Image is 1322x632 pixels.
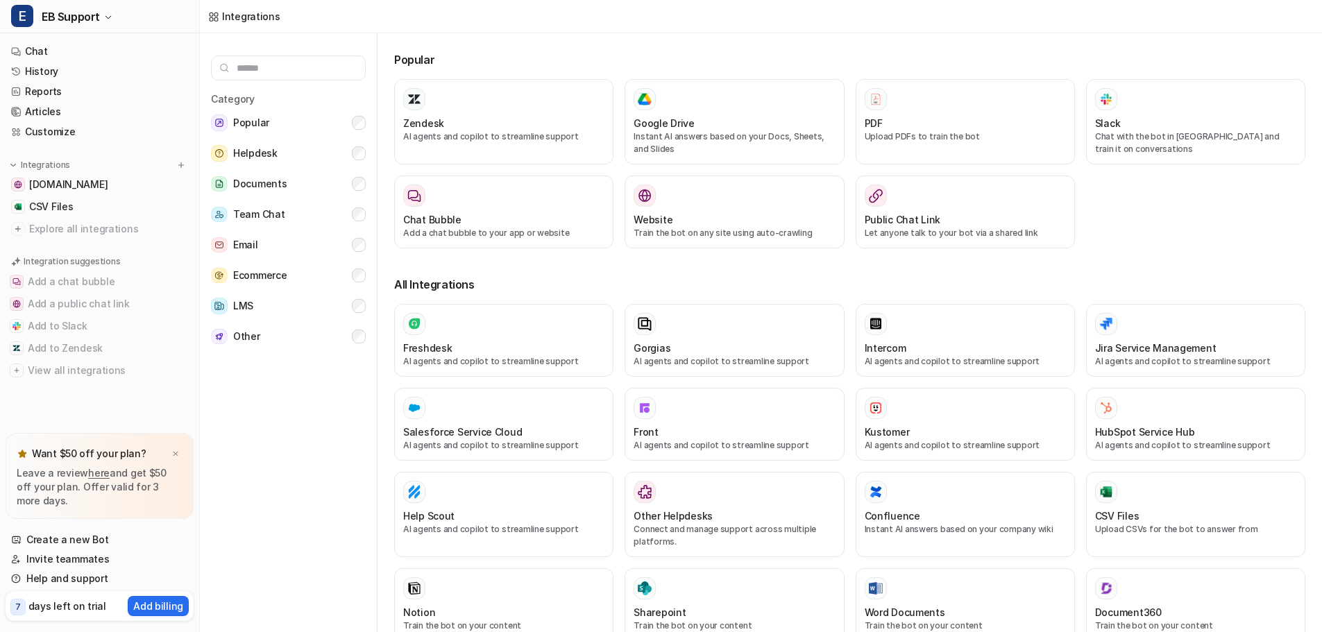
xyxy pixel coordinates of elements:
[403,509,455,523] h3: Help Scout
[403,212,461,227] h3: Chat Bubble
[403,341,452,355] h3: Freshdesk
[1086,79,1305,164] button: SlackSlackChat with the bot in [GEOGRAPHIC_DATA] and train it on conversations
[856,388,1075,461] button: KustomerKustomerAI agents and copilot to streamline support
[233,267,287,284] span: Ecommerce
[403,620,604,632] p: Train the bot on your content
[856,304,1075,377] button: IntercomAI agents and copilot to streamline support
[403,425,522,439] h3: Salesforce Service Cloud
[634,341,670,355] h3: Gorgias
[6,569,194,588] a: Help and support
[21,160,70,171] p: Integrations
[211,262,366,289] button: EcommerceEcommerce
[1095,116,1121,130] h3: Slack
[12,366,21,375] img: View all integrations
[869,485,883,499] img: Confluence
[1095,620,1296,632] p: Train the bot on your content
[29,218,188,240] span: Explore all integrations
[24,255,120,268] p: Integration suggestions
[211,176,228,192] img: Documents
[6,175,194,194] a: www.edenbrothers.com[DOMAIN_NAME]
[1095,355,1296,368] p: AI agents and copilot to streamline support
[6,359,194,382] button: View all integrationsView all integrations
[865,355,1066,368] p: AI agents and copilot to streamline support
[171,450,180,459] img: x
[17,466,183,508] p: Leave a review and get $50 off your plan. Offer valid for 3 more days.
[211,323,366,350] button: OtherOther
[6,197,194,216] a: CSV FilesCSV Files
[211,298,228,314] img: LMS
[211,207,228,223] img: Team Chat
[625,472,844,557] button: Other HelpdesksOther HelpdesksConnect and manage support across multiple platforms.
[176,160,186,170] img: menu_add.svg
[394,304,613,377] button: FreshdeskAI agents and copilot to streamline support
[211,292,366,320] button: LMSLMS
[634,620,835,632] p: Train the bot on your content
[6,62,194,81] a: History
[403,116,444,130] h3: Zendesk
[6,42,194,61] a: Chat
[28,599,106,613] p: days left on trial
[865,341,906,355] h3: Intercom
[625,304,844,377] button: GorgiasAI agents and copilot to streamline support
[6,122,194,142] a: Customize
[11,222,25,236] img: explore all integrations
[634,605,686,620] h3: Sharepoint
[865,605,945,620] h3: Word Documents
[11,5,33,27] span: E
[634,523,835,548] p: Connect and manage support across multiple platforms.
[211,114,228,131] img: Popular
[865,523,1066,536] p: Instant AI answers based on your company wiki
[233,237,258,253] span: Email
[856,176,1075,248] button: Public Chat LinkLet anyone talk to your bot via a shared link
[211,329,228,345] img: Other
[6,293,194,315] button: Add a public chat linkAdd a public chat link
[625,79,844,164] button: Google DriveGoogle DriveInstant AI answers based on your Docs, Sheets, and Slides
[233,206,285,223] span: Team Chat
[6,337,194,359] button: Add to ZendeskAdd to Zendesk
[869,92,883,105] img: PDF
[403,355,604,368] p: AI agents and copilot to streamline support
[32,447,146,461] p: Want $50 off your plan?
[211,109,366,137] button: PopularPopular
[1095,523,1296,536] p: Upload CSVs for the bot to answer from
[634,425,659,439] h3: Front
[394,79,613,164] button: ZendeskAI agents and copilot to streamline support
[6,102,194,121] a: Articles
[634,355,835,368] p: AI agents and copilot to streamline support
[638,93,652,105] img: Google Drive
[15,601,21,613] p: 7
[12,277,21,286] img: Add a chat bubble
[1095,425,1195,439] h3: HubSpot Service Hub
[1095,341,1217,355] h3: Jira Service Management
[394,276,1305,293] h3: All Integrations
[865,509,920,523] h3: Confluence
[625,176,844,248] button: WebsiteWebsiteTrain the bot on any site using auto-crawling
[638,485,652,499] img: Other Helpdesks
[233,298,253,314] span: LMS
[1086,388,1305,461] button: HubSpot Service HubHubSpot Service HubAI agents and copilot to streamline support
[12,344,21,352] img: Add to Zendesk
[233,145,278,162] span: Helpdesk
[865,425,910,439] h3: Kustomer
[8,160,18,170] img: expand menu
[1099,581,1113,595] img: Document360
[856,472,1075,557] button: ConfluenceConfluenceInstant AI answers based on your company wiki
[407,581,421,595] img: Notion
[1099,401,1113,415] img: HubSpot Service Hub
[1086,304,1305,377] button: Jira Service ManagementJira Service ManagementAI agents and copilot to streamline support
[403,130,604,143] p: AI agents and copilot to streamline support
[6,219,194,239] a: Explore all integrations
[6,530,194,549] a: Create a new Bot
[211,170,366,198] button: DocumentsDocuments
[6,549,194,569] a: Invite teammates
[6,158,74,172] button: Integrations
[29,200,73,214] span: CSV Files
[865,227,1066,239] p: Let anyone talk to your bot via a shared link
[403,227,604,239] p: Add a chat bubble to your app or website
[88,467,110,479] a: here
[865,212,941,227] h3: Public Chat Link
[394,472,613,557] button: Help ScoutHelp ScoutAI agents and copilot to streamline support
[14,180,22,189] img: www.edenbrothers.com
[634,212,672,227] h3: Website
[407,401,421,415] img: Salesforce Service Cloud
